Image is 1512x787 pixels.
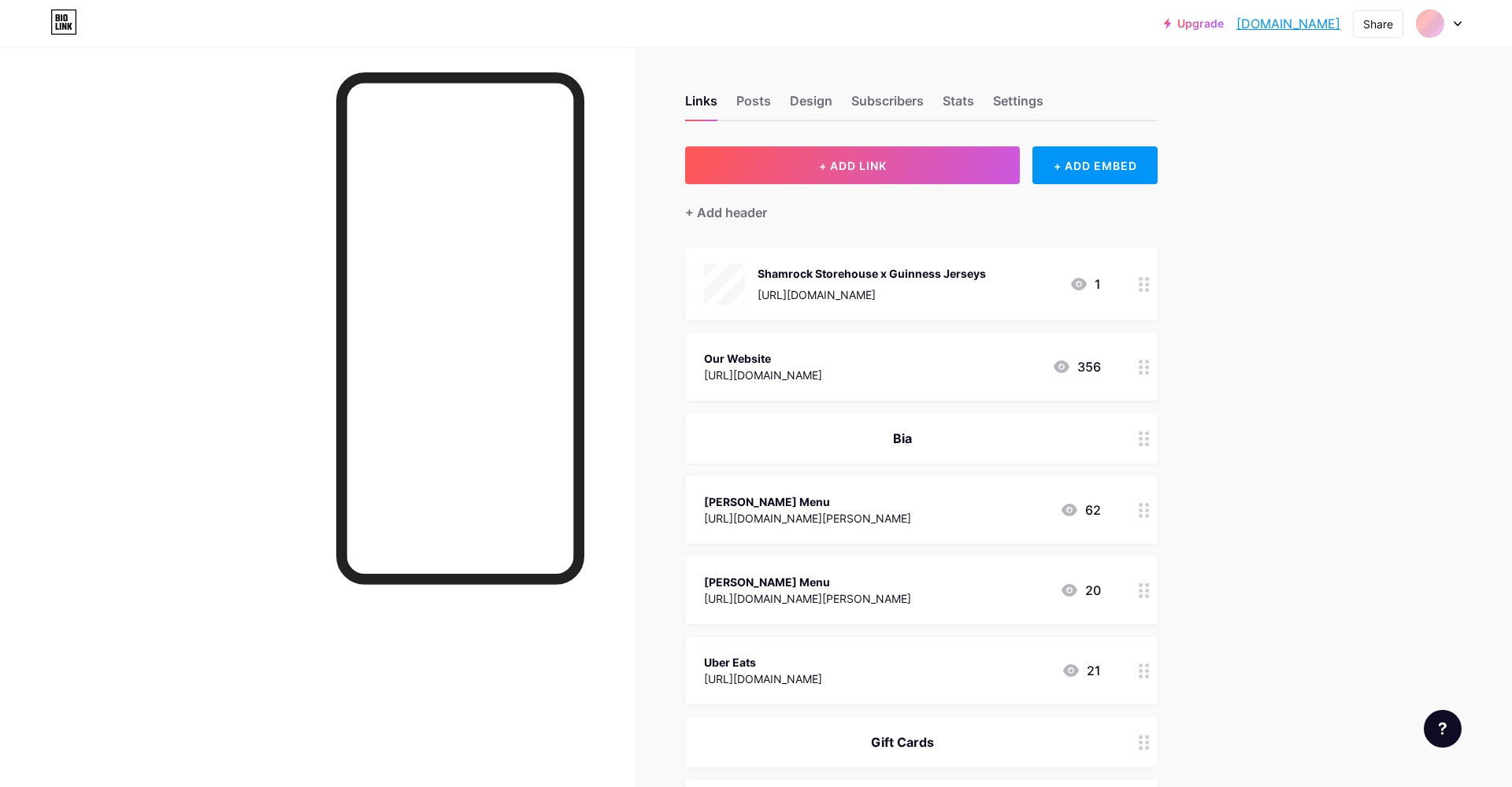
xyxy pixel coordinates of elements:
div: 1 [1069,275,1101,294]
div: 21 [1062,661,1101,680]
div: + Add header [685,203,767,222]
div: [URL][DOMAIN_NAME][PERSON_NAME] [704,510,911,527]
span: + ADD LINK [819,159,887,172]
div: + ADD EMBED [1032,146,1158,184]
div: [PERSON_NAME] Menu [704,574,911,590]
div: [URL][DOMAIN_NAME] [758,286,986,303]
div: Our Website [704,350,822,367]
div: Gift Cards [704,733,1101,752]
div: Shamrock Storehouse x Guinness Jerseys [758,265,986,282]
div: Subscribers [851,91,924,120]
div: 62 [1060,501,1101,519]
div: Share [1363,16,1393,32]
div: Design [790,91,832,120]
div: Links [685,91,717,120]
a: [DOMAIN_NAME] [1236,14,1340,33]
div: [URL][DOMAIN_NAME] [704,367,822,383]
div: Stats [943,91,974,120]
div: [URL][DOMAIN_NAME] [704,671,822,687]
button: + ADD LINK [685,146,1020,184]
div: 20 [1060,581,1101,600]
div: [PERSON_NAME] Menu [704,493,911,510]
div: Posts [736,91,771,120]
div: 356 [1052,357,1101,376]
a: Upgrade [1164,17,1224,30]
div: Bia [704,429,1101,448]
div: [URL][DOMAIN_NAME][PERSON_NAME] [704,590,911,607]
div: Settings [993,91,1043,120]
div: Uber Eats [704,654,822,671]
